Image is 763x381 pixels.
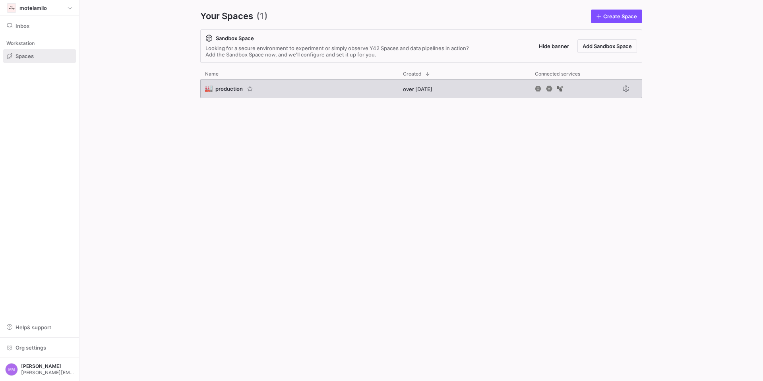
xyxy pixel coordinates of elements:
button: Inbox [3,19,76,33]
div: Workstation [3,37,76,49]
span: production [215,86,243,92]
a: Create Space [591,10,642,23]
span: 🏭 [205,85,212,92]
div: MM [5,363,18,376]
span: Create Space [603,13,637,19]
span: [PERSON_NAME] [21,364,74,369]
div: Looking for a secure environment to experiment or simply observe Y42 Spaces and data pipelines in... [205,45,469,58]
span: Add Sandbox Space [583,43,632,49]
span: Inbox [15,23,29,29]
button: Add Sandbox Space [577,39,637,53]
button: Org settings [3,341,76,354]
span: Name [205,71,219,77]
button: Help& support [3,321,76,334]
span: Sandbox Space [216,35,254,41]
span: Created [403,71,422,77]
img: https://storage.googleapis.com/y42-prod-data-exchange/images/lFSvWYO8Y1TGXYVjeU6TigFHOWVBziQxYZ7m... [8,4,15,12]
div: Press SPACE to select this row. [200,79,642,101]
span: Connected services [535,71,580,77]
span: Org settings [15,344,46,351]
span: (1) [256,10,268,23]
a: Spaces [3,49,76,63]
button: MM[PERSON_NAME][PERSON_NAME][EMAIL_ADDRESS][PERSON_NAME][DOMAIN_NAME] [3,361,76,378]
span: Hide banner [539,43,569,49]
span: [PERSON_NAME][EMAIL_ADDRESS][PERSON_NAME][DOMAIN_NAME] [21,370,74,375]
span: Spaces [15,53,34,59]
span: motelamiio [19,5,47,11]
a: Org settings [3,345,76,352]
span: Help & support [15,324,51,330]
button: Hide banner [534,39,574,53]
span: Your Spaces [200,10,253,23]
span: over [DATE] [403,86,432,92]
